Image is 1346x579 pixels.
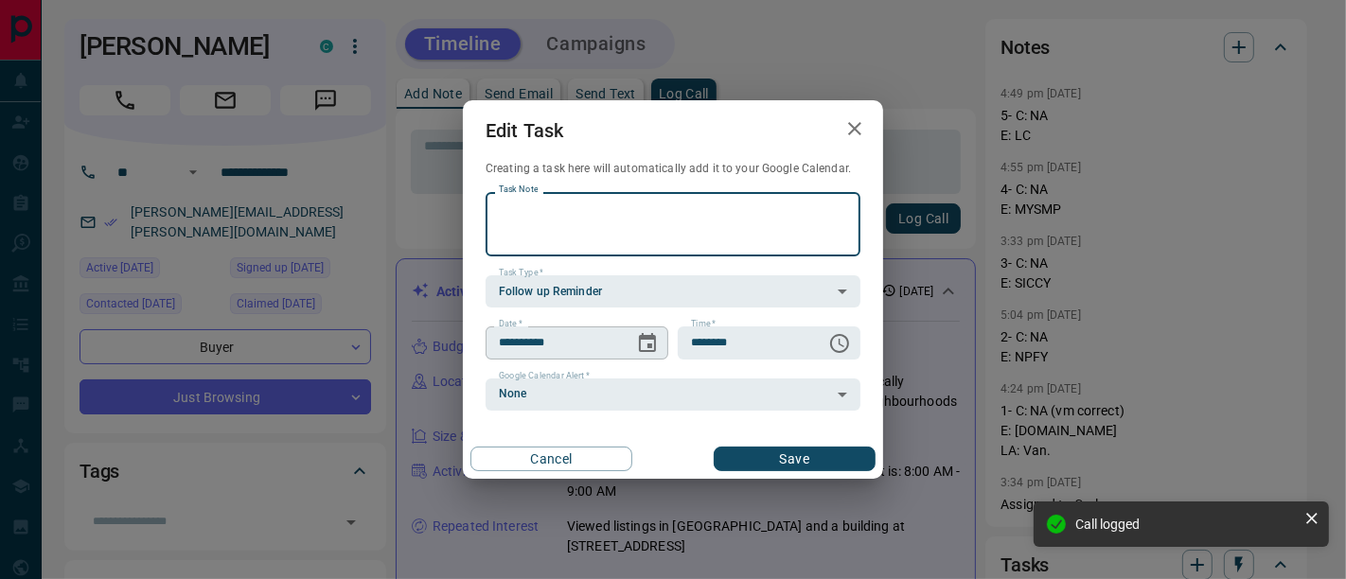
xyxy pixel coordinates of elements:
[499,370,590,382] label: Google Calendar Alert
[499,267,543,279] label: Task Type
[714,447,876,471] button: Save
[629,325,666,362] button: Choose date, selected date is Sep 12, 2025
[486,378,860,411] div: None
[470,447,632,471] button: Cancel
[821,325,859,362] button: Choose time, selected time is 6:00 AM
[486,161,860,177] p: Creating a task here will automatically add it to your Google Calendar.
[463,100,586,161] h2: Edit Task
[499,318,522,330] label: Date
[499,184,538,196] label: Task Note
[486,275,860,307] div: Follow up Reminder
[1075,517,1297,532] div: Call logged
[691,318,716,330] label: Time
